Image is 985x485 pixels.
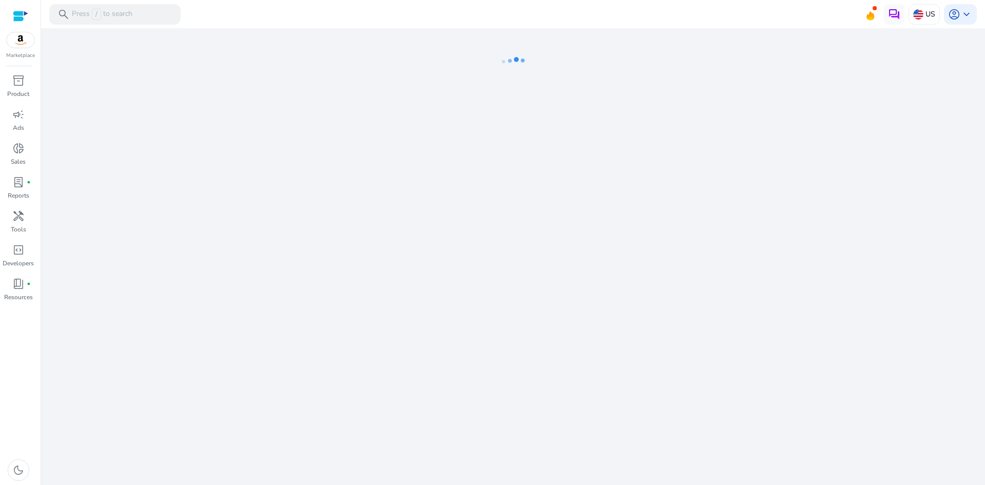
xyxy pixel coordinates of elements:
span: campaign [12,108,25,121]
p: Reports [8,191,29,200]
p: Ads [13,123,24,132]
span: fiber_manual_record [27,282,31,286]
span: dark_mode [12,464,25,476]
p: Developers [3,259,34,268]
span: lab_profile [12,176,25,188]
span: fiber_manual_record [27,180,31,184]
p: Tools [11,225,26,234]
p: Marketplace [6,52,35,60]
p: US [925,5,935,23]
span: keyboard_arrow_down [960,8,973,21]
span: donut_small [12,142,25,154]
p: Product [7,89,29,99]
span: inventory_2 [12,74,25,87]
span: / [92,9,101,20]
span: handyman [12,210,25,222]
p: Press to search [72,9,132,20]
p: Resources [4,293,33,302]
span: code_blocks [12,244,25,256]
img: amazon.svg [7,32,34,48]
span: book_4 [12,278,25,290]
span: account_circle [948,8,960,21]
p: Sales [11,157,26,166]
img: us.svg [913,9,923,20]
span: search [57,8,70,21]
